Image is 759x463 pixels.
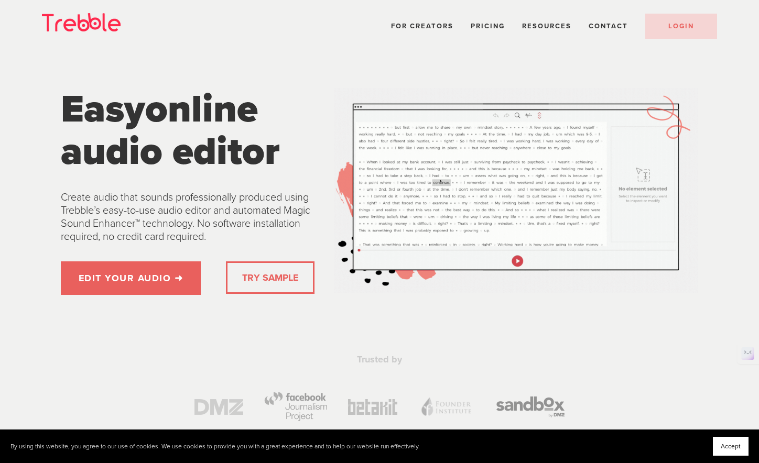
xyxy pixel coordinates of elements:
img: https%3A%2F%2Fweb.trebble.fm%2Flanding_page_assets%2Fdmz_gray.png [194,399,243,415]
img: https%3A%2F%2Fweb.trebble.fm%2Flanding_page_assets%2FbetakitLogo.png [348,399,397,415]
img: https%3A%2F%2Fweb.trebble.fm%2Flanding_page_assets%2Ffi_gray.png [418,395,476,418]
a: Pricing [471,22,505,30]
a: EDIT YOUR AUDIO ➜ [61,261,201,295]
p: Trusted by [171,354,588,366]
button: Accept [713,437,749,456]
a: LOGIN [645,14,717,39]
p: Create audio that sounds professionally produced using Trebble’s easy-to-use audio editor and aut... [61,191,316,244]
img: https%3A%2F%2Fweb.trebble.fm%2Flanding_page_assets%2Fsandbox_gray.png [496,396,565,417]
a: For Creators [391,22,453,30]
span: Accept [721,443,741,450]
a: TRY SAMPLE [238,267,302,288]
img: Trebble [42,13,121,31]
p: By using this website, you agree to our use of cookies. We use cookies to provide you with a grea... [10,443,420,450]
span: Easy [61,86,145,133]
span: LOGIN [668,22,694,30]
img: https%3A%2F%2Fweb.trebble.fm%2Flanding_page_assets%2Ffacebook_journalism_gray.png [264,392,327,421]
a: Contact [589,22,628,30]
img: Trebble Audio Editor Demo Gif [334,88,698,293]
span: Resources [522,22,571,30]
h1: online audio editor [61,88,316,173]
